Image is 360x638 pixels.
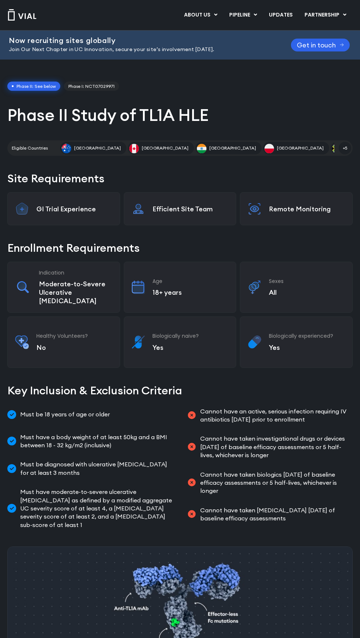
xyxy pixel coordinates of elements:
h3: Age [152,278,228,284]
span: Cannot have an active, serious infection requiring IV antibiotics [DATE] prior to enrollment [198,407,353,424]
a: Phase I: NCT07029971 [64,82,119,91]
img: Poland [264,144,274,153]
h3: Biologically naive? [152,333,228,339]
span: Phase II: See below [7,82,60,91]
span: Cannot have taken investigational drugs or devices [DATE] of baseline efficacy assessments or 5 h... [198,434,353,459]
span: Must be 18 years of age or older [18,407,110,422]
h2: Eligible Countries [12,145,48,151]
h3: Biologically experienced? [269,333,345,339]
a: Get in touch [291,39,350,51]
img: S. Africa [332,144,342,153]
h2: Enrollment Requirements [7,240,353,256]
p: GI Trial Experience [36,205,112,213]
a: PIPELINEMenu Toggle [223,9,263,21]
h1: Phase II Study of TL1A HLE [7,104,353,126]
p: Yes [152,343,228,352]
p: Moderate-to-Severe Ulcerative [MEDICAL_DATA] [39,280,112,305]
a: ABOUT USMenu Toggle [178,9,223,21]
h2: Site Requirements [7,171,353,186]
img: India [197,144,206,153]
span: +5 [339,142,351,154]
h2: Key Inclusion & Exclusion Criteria [7,383,353,398]
h3: Sexes [269,278,345,284]
p: Yes [269,343,345,352]
p: Efficient Site Team [152,205,228,213]
span: [GEOGRAPHIC_DATA] [74,145,121,151]
span: [GEOGRAPHIC_DATA] [209,145,256,151]
p: All [269,288,345,297]
p: 18+ years [152,288,228,297]
span: [GEOGRAPHIC_DATA] [277,145,324,151]
span: Cannot have taken [MEDICAL_DATA] [DATE] of baseline efficacy assessments [198,506,353,523]
p: No [36,343,112,352]
a: UPDATES [263,9,298,21]
h2: Now recruiting sites globally [9,36,273,44]
img: Australia [62,144,71,153]
span: [GEOGRAPHIC_DATA] [142,145,188,151]
img: Vial Logo [7,9,37,21]
p: Remote Monitoring [269,205,345,213]
span: Get in touch [297,42,336,48]
h3: Indication [39,269,112,276]
span: Cannot have taken biologics [DATE] of baseline efficacy assessments or 5 half-lives, whichever is... [198,470,353,495]
p: Join Our Next Chapter in UC Innovation, secure your site’s involvement [DATE]. [9,46,273,54]
span: Must have a body weight of at least 50kg and a BMI between 18 - 32 kg/m2 (inclusive) [18,433,173,449]
span: Must be diagnosed with ulcerative [MEDICAL_DATA] for at least 3 months [18,460,173,477]
a: PARTNERSHIPMenu Toggle [299,9,352,21]
h3: Healthy Volunteers? [36,333,112,339]
img: Canada [129,144,139,153]
span: Must have moderate-to-severe ulcerative [MEDICAL_DATA] as defined by a modified aggregate UC seve... [18,488,173,529]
